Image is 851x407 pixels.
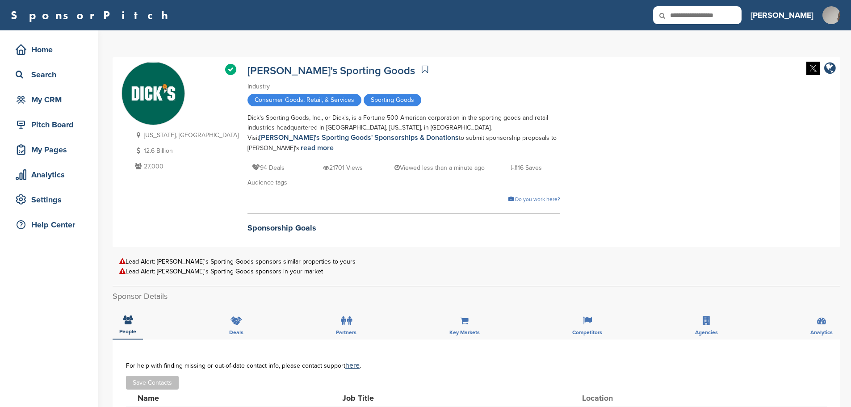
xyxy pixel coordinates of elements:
span: Deals [229,330,243,335]
p: 94 Deals [252,162,285,173]
h2: Sponsorship Goals [247,222,560,234]
div: Audience tags [247,178,560,188]
p: [US_STATE], [GEOGRAPHIC_DATA] [133,130,239,141]
div: For help with finding missing or out-of-date contact info, please contact support . [126,362,827,369]
a: My CRM [9,89,89,110]
div: Lead Alert: [PERSON_NAME]'s Sporting Goods sponsors similar properties to yours [119,258,834,265]
p: 27,000 [133,161,239,172]
a: company link [824,62,836,76]
a: read more [301,143,334,152]
a: My Pages [9,139,89,160]
p: 21701 Views [323,162,363,173]
a: Help Center [9,214,89,235]
div: Location [582,394,649,402]
div: Lead Alert: [PERSON_NAME]'s Sporting Goods sponsors in your market [119,268,834,275]
img: Sponsorpitch & Dick's Sporting Goods [122,63,184,125]
div: My Pages [13,142,89,158]
a: [PERSON_NAME]'s Sporting Goods [247,64,415,77]
div: Home [13,42,89,58]
p: 116 Saves [511,162,542,173]
img: Twitter white [806,62,820,75]
span: Sporting Goods [364,94,421,106]
a: here [345,361,360,370]
span: Consumer Goods, Retail, & Services [247,94,361,106]
span: Agencies [695,330,718,335]
div: Settings [13,192,89,208]
a: Analytics [9,164,89,185]
span: Partners [336,330,356,335]
button: Save Contacts [126,376,179,390]
div: Pitch Board [13,117,89,133]
a: [PERSON_NAME] [750,5,813,25]
div: My CRM [13,92,89,108]
div: Job Title [342,394,476,402]
a: SponsorPitch [11,9,174,21]
a: Pitch Board [9,114,89,135]
span: Competitors [572,330,602,335]
div: Analytics [13,167,89,183]
span: Do you work here? [515,196,560,202]
div: Help Center [13,217,89,233]
span: Key Markets [449,330,480,335]
p: 12.6 Billion [133,145,239,156]
div: Name [138,394,236,402]
a: Settings [9,189,89,210]
a: Do you work here? [508,196,560,202]
a: Search [9,64,89,85]
a: Home [9,39,89,60]
div: Industry [247,82,560,92]
h3: [PERSON_NAME] [750,9,813,21]
div: Dick's Sporting Goods, Inc., or Dick's, is a Fortune 500 American corporation in the sporting goo... [247,113,560,153]
a: [PERSON_NAME]'s Sporting Goods' Sponsorships & Donations [259,133,459,142]
span: People [119,329,136,334]
span: Analytics [810,330,833,335]
div: Search [13,67,89,83]
h2: Sponsor Details [113,290,840,302]
p: Viewed less than a minute ago [394,162,485,173]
